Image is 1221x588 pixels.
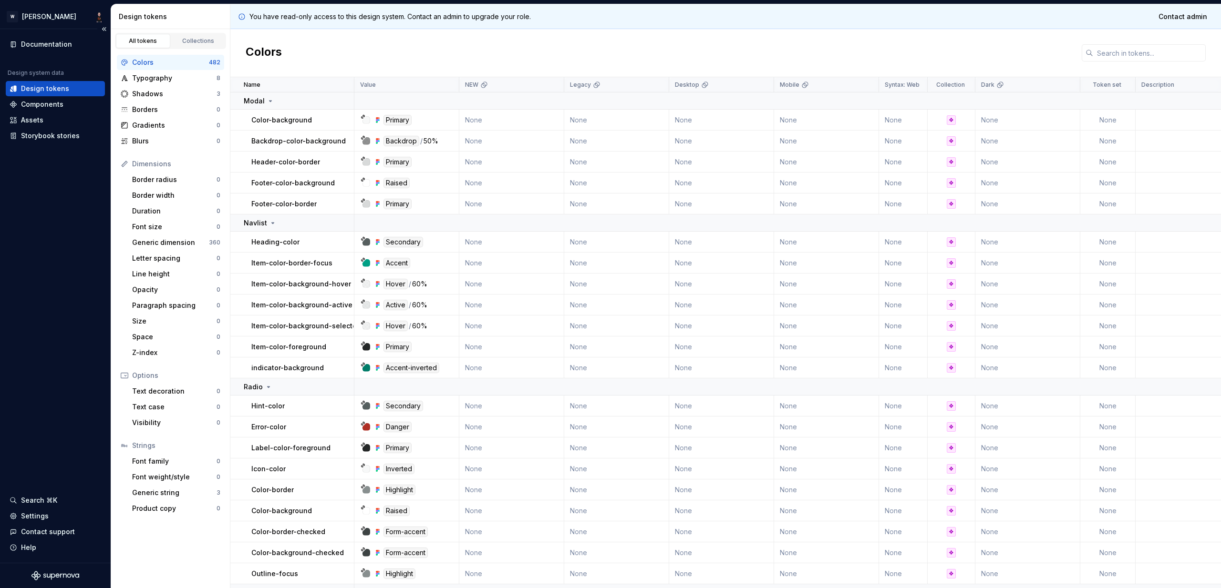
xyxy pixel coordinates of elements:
[383,464,414,474] div: Inverted
[947,199,956,209] div: ❖
[383,178,410,188] div: Raised
[669,193,774,214] td: None
[383,199,412,209] div: Primary
[217,473,220,481] div: 0
[564,232,669,253] td: None
[1080,172,1136,193] td: None
[251,321,361,331] p: Item-color-background-selected
[21,527,75,537] div: Contact support
[564,336,669,357] td: None
[217,505,220,512] div: 0
[975,172,1080,193] td: None
[774,110,879,131] td: None
[119,12,226,21] div: Design tokens
[217,286,220,294] div: 0
[251,300,352,310] p: Item-color-background-active
[251,464,286,474] p: Icon-color
[383,136,419,146] div: Backdrop
[383,300,408,310] div: Active
[1080,294,1136,315] td: None
[128,399,224,415] a: Text case0
[459,193,564,214] td: None
[383,422,412,432] div: Danger
[975,416,1080,437] td: None
[981,81,994,89] p: Dark
[1080,395,1136,416] td: None
[128,266,224,282] a: Line height0
[132,472,217,482] div: Font weight/style
[879,274,928,294] td: None
[175,37,222,45] div: Collections
[383,321,408,331] div: Hover
[132,386,217,396] div: Text decoration
[132,89,217,99] div: Shadows
[564,315,669,336] td: None
[1080,193,1136,214] td: None
[459,131,564,152] td: None
[459,274,564,294] td: None
[947,157,956,167] div: ❖
[420,136,423,146] div: /
[132,418,217,427] div: Visibility
[244,81,260,89] p: Name
[209,59,220,66] div: 482
[879,437,928,458] td: None
[217,387,220,395] div: 0
[128,469,224,485] a: Font weight/style0
[1080,232,1136,253] td: None
[564,274,669,294] td: None
[128,251,224,266] a: Letter spacing0
[459,437,564,458] td: None
[879,336,928,357] td: None
[1080,336,1136,357] td: None
[21,496,57,505] div: Search ⌘K
[669,152,774,172] td: None
[975,232,1080,253] td: None
[117,71,224,86] a: Typography8
[669,253,774,274] td: None
[879,110,928,131] td: None
[774,315,879,336] td: None
[132,269,217,279] div: Line height
[409,300,411,310] div: /
[459,395,564,416] td: None
[217,207,220,215] div: 0
[409,279,411,289] div: /
[1093,44,1206,61] input: Search in tokens...
[132,222,217,232] div: Font size
[117,86,224,101] a: Shadows3
[128,219,224,234] a: Font size0
[564,152,669,172] td: None
[132,316,217,326] div: Size
[6,97,105,112] a: Components
[6,112,105,128] a: Assets
[669,294,774,315] td: None
[251,401,285,411] p: Hint-color
[7,11,18,22] div: W
[412,279,427,289] div: 60%
[217,122,220,129] div: 0
[947,178,956,188] div: ❖
[251,115,312,125] p: Color-background
[1080,416,1136,437] td: None
[217,317,220,325] div: 0
[128,454,224,469] a: Font family0
[383,157,412,167] div: Primary
[97,22,111,36] button: Collapse sidebar
[459,458,564,479] td: None
[879,193,928,214] td: None
[119,37,167,45] div: All tokens
[879,315,928,336] td: None
[975,193,1080,214] td: None
[217,223,220,231] div: 0
[947,115,956,125] div: ❖
[128,172,224,187] a: Border radius0
[947,237,956,247] div: ❖
[217,333,220,341] div: 0
[21,543,36,552] div: Help
[132,348,217,357] div: Z-index
[128,501,224,516] a: Product copy0
[459,315,564,336] td: None
[31,571,79,580] svg: Supernova Logo
[879,232,928,253] td: None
